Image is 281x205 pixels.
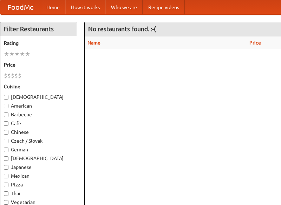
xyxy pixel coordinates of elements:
ng-pluralize: No restaurants found. :-( [88,26,156,32]
label: Pizza [4,181,73,188]
li: $ [7,72,11,80]
label: American [4,102,73,109]
label: Chinese [4,129,73,136]
h4: Filter Restaurants [0,22,77,36]
li: ★ [25,50,30,58]
li: $ [14,72,18,80]
input: [DEMOGRAPHIC_DATA] [4,156,8,161]
a: How it works [65,0,105,14]
label: Thai [4,190,73,197]
input: [DEMOGRAPHIC_DATA] [4,95,8,100]
input: Thai [4,191,8,196]
li: $ [11,72,14,80]
li: $ [18,72,21,80]
li: ★ [9,50,14,58]
a: Home [41,0,65,14]
input: Czech / Slovak [4,139,8,143]
h5: Cuisine [4,83,73,90]
input: German [4,148,8,152]
h5: Rating [4,40,73,47]
a: FoodMe [0,0,41,14]
li: $ [4,72,7,80]
label: German [4,146,73,153]
input: Cafe [4,121,8,126]
label: Mexican [4,172,73,179]
label: Barbecue [4,111,73,118]
input: Pizza [4,183,8,187]
input: American [4,104,8,108]
input: Chinese [4,130,8,135]
input: Barbecue [4,112,8,117]
label: Czech / Slovak [4,137,73,144]
a: Recipe videos [143,0,185,14]
input: Mexican [4,174,8,178]
li: ★ [14,50,20,58]
a: Name [87,40,100,46]
label: Cafe [4,120,73,127]
li: ★ [20,50,25,58]
li: ★ [4,50,9,58]
a: Who we are [105,0,143,14]
label: [DEMOGRAPHIC_DATA] [4,94,73,101]
a: Price [249,40,261,46]
h5: Price [4,61,73,68]
label: Japanese [4,164,73,171]
label: [DEMOGRAPHIC_DATA] [4,155,73,162]
input: Vegetarian [4,200,8,205]
input: Japanese [4,165,8,170]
